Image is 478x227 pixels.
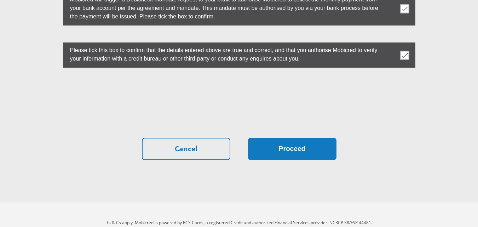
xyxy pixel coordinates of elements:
iframe: reCAPTCHA [185,85,293,112]
p: Ts & Cs apply. Mobicred is powered by RCS Cards, a registered Credit and authorized Financial Ser... [43,220,436,226]
a: Cancel [142,138,230,160]
button: Proceed [248,138,336,160]
label: Please tick this box to confirm that the details entered above are true and correct, and that you... [63,42,380,65]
